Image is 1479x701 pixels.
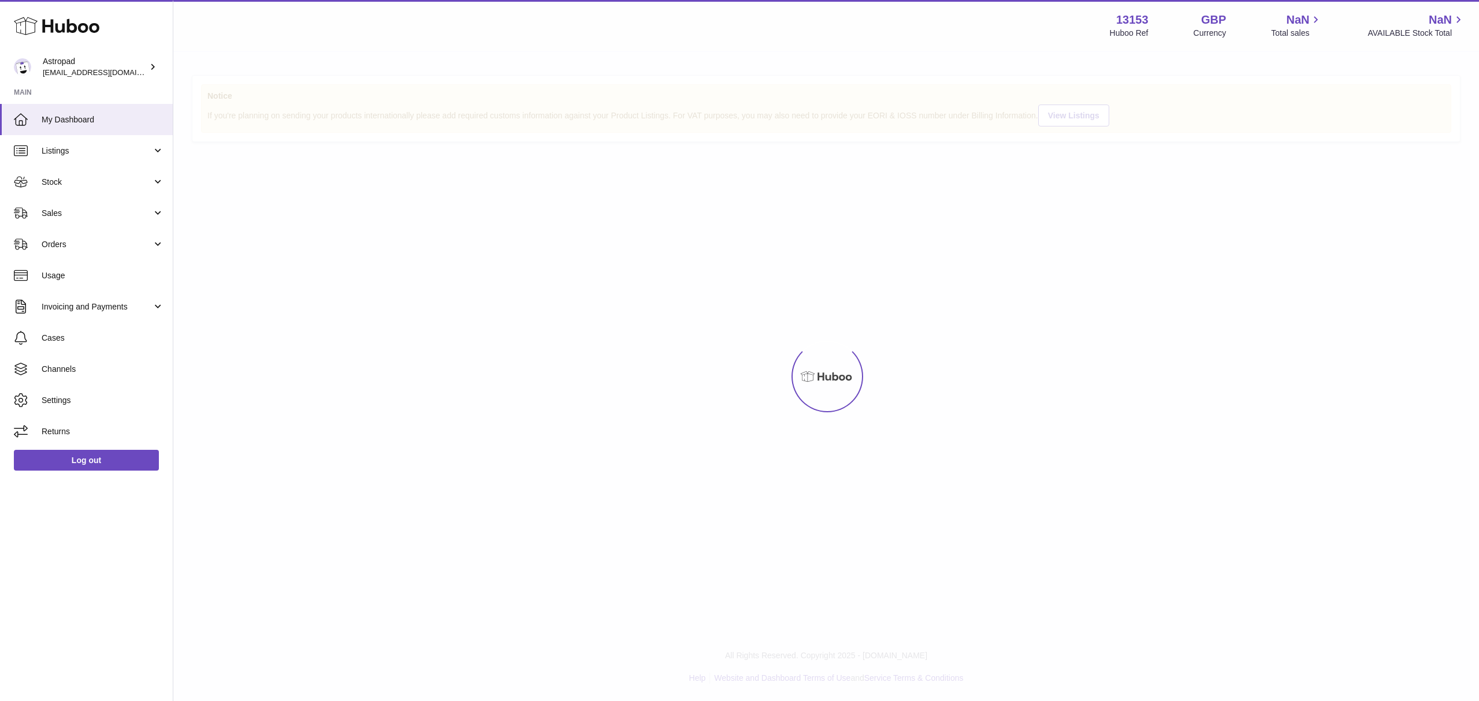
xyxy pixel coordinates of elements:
span: NaN [1429,12,1452,28]
span: Channels [42,364,164,375]
span: Usage [42,270,164,281]
div: Currency [1194,28,1227,39]
a: NaN Total sales [1271,12,1322,39]
div: Astropad [43,56,147,78]
div: Huboo Ref [1110,28,1149,39]
span: Orders [42,239,152,250]
span: Settings [42,395,164,406]
span: Invoicing and Payments [42,301,152,312]
span: Stock [42,177,152,188]
span: My Dashboard [42,114,164,125]
span: AVAILABLE Stock Total [1367,28,1465,39]
span: Cases [42,333,164,344]
a: NaN AVAILABLE Stock Total [1367,12,1465,39]
span: Listings [42,146,152,156]
strong: 13153 [1116,12,1149,28]
span: [EMAIL_ADDRESS][DOMAIN_NAME] [43,68,170,77]
img: internalAdmin-13153@internal.huboo.com [14,58,31,76]
span: Sales [42,208,152,219]
span: Returns [42,426,164,437]
strong: GBP [1201,12,1226,28]
span: Total sales [1271,28,1322,39]
span: NaN [1286,12,1309,28]
a: Log out [14,450,159,471]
